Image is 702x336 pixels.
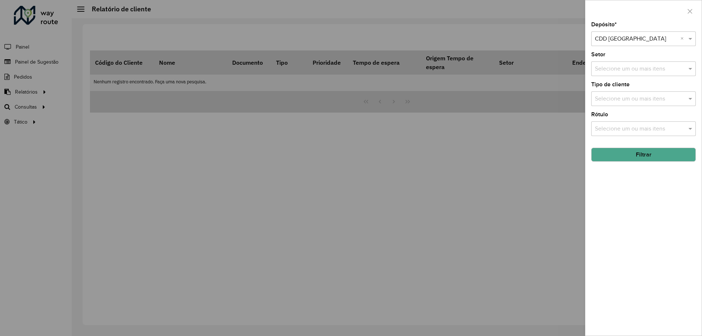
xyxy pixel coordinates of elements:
button: Filtrar [591,148,696,162]
label: Depósito [591,20,617,29]
label: Setor [591,50,605,59]
span: Clear all [680,34,687,43]
label: Tipo de cliente [591,80,630,89]
label: Rótulo [591,110,608,119]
